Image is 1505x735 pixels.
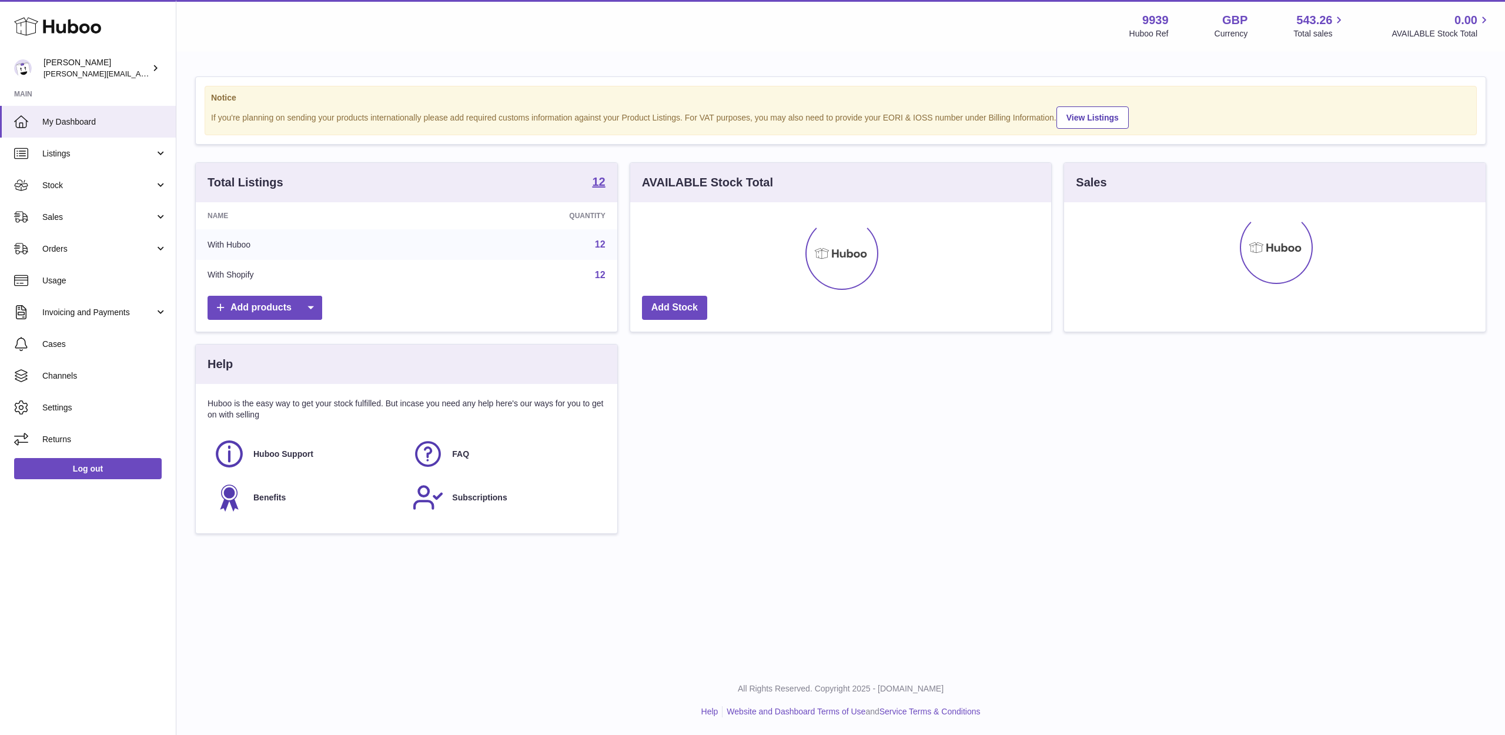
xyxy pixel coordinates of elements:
[213,482,400,513] a: Benefits
[14,458,162,479] a: Log out
[727,707,865,716] a: Website and Dashboard Terms of Use
[592,176,605,190] a: 12
[1293,12,1346,39] a: 543.26 Total sales
[42,307,155,318] span: Invoicing and Payments
[253,492,286,503] span: Benefits
[208,398,606,420] p: Huboo is the easy way to get your stock fulfilled. But incase you need any help here's our ways f...
[42,275,167,286] span: Usage
[186,683,1496,694] p: All Rights Reserved. Copyright 2025 - [DOMAIN_NAME]
[1296,12,1332,28] span: 543.26
[1392,12,1491,39] a: 0.00 AVAILABLE Stock Total
[211,92,1470,103] strong: Notice
[42,434,167,445] span: Returns
[592,176,605,188] strong: 12
[1076,175,1106,191] h3: Sales
[1142,12,1169,28] strong: 9939
[423,202,617,229] th: Quantity
[253,449,313,460] span: Huboo Support
[642,296,707,320] a: Add Stock
[213,438,400,470] a: Huboo Support
[642,175,773,191] h3: AVAILABLE Stock Total
[44,69,236,78] span: [PERSON_NAME][EMAIL_ADDRESS][DOMAIN_NAME]
[44,57,149,79] div: [PERSON_NAME]
[211,105,1470,129] div: If you're planning on sending your products internationally please add required customs informati...
[1454,12,1477,28] span: 0.00
[879,707,981,716] a: Service Terms & Conditions
[42,180,155,191] span: Stock
[42,116,167,128] span: My Dashboard
[452,492,507,503] span: Subscriptions
[14,59,32,77] img: tommyhardy@hotmail.com
[595,239,606,249] a: 12
[42,148,155,159] span: Listings
[412,438,599,470] a: FAQ
[723,706,980,717] li: and
[196,229,423,260] td: With Huboo
[1293,28,1346,39] span: Total sales
[1056,106,1129,129] a: View Listings
[208,296,322,320] a: Add products
[196,202,423,229] th: Name
[196,260,423,290] td: With Shopify
[1215,28,1248,39] div: Currency
[42,339,167,350] span: Cases
[595,270,606,280] a: 12
[42,370,167,382] span: Channels
[208,356,233,372] h3: Help
[42,402,167,413] span: Settings
[208,175,283,191] h3: Total Listings
[1222,12,1248,28] strong: GBP
[42,212,155,223] span: Sales
[701,707,718,716] a: Help
[1129,28,1169,39] div: Huboo Ref
[412,482,599,513] a: Subscriptions
[42,243,155,255] span: Orders
[1392,28,1491,39] span: AVAILABLE Stock Total
[452,449,469,460] span: FAQ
